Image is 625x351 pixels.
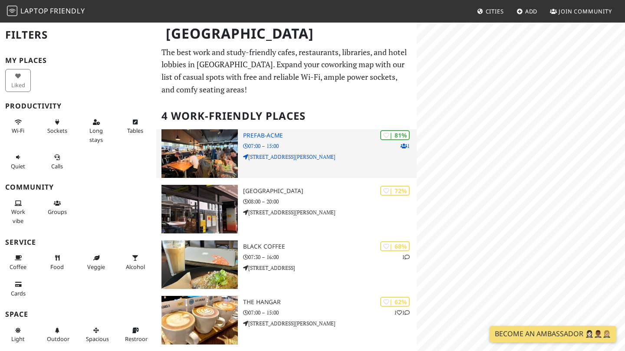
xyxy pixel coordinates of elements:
[12,127,24,134] span: Stable Wi-Fi
[159,22,415,46] h1: [GEOGRAPHIC_DATA]
[161,185,238,233] img: Te Awe Library
[243,308,417,317] p: 07:00 – 15:00
[474,3,507,19] a: Cities
[11,335,25,343] span: Natural light
[7,4,85,19] a: LaptopFriendly LaptopFriendly
[44,150,70,173] button: Calls
[243,319,417,328] p: [STREET_ADDRESS][PERSON_NAME]
[122,323,148,346] button: Restroom
[243,243,417,250] h3: Black Coffee
[5,251,31,274] button: Coffee
[126,263,145,271] span: Alcohol
[243,253,417,261] p: 07:30 – 16:00
[125,335,151,343] span: Restroom
[380,297,410,307] div: | 62%
[5,238,151,246] h3: Service
[11,162,25,170] span: Quiet
[47,335,69,343] span: Outdoor area
[5,102,151,110] h3: Productivity
[5,183,151,191] h3: Community
[86,335,109,343] span: Spacious
[50,263,64,271] span: Food
[486,7,504,15] span: Cities
[5,196,31,228] button: Work vibe
[20,6,49,16] span: Laptop
[401,142,410,150] p: 1
[402,253,410,261] p: 1
[122,251,148,274] button: Alcohol
[243,197,417,206] p: 08:00 – 20:00
[559,7,612,15] span: Join Community
[127,127,143,134] span: Work-friendly tables
[156,296,417,344] a: The Hangar | 62% 11 The Hangar 07:00 – 15:00 [STREET_ADDRESS][PERSON_NAME]
[5,310,151,318] h3: Space
[243,208,417,217] p: [STREET_ADDRESS][PERSON_NAME]
[156,240,417,289] a: Black Coffee | 68% 1 Black Coffee 07:30 – 16:00 [STREET_ADDRESS]
[161,129,238,178] img: Prefab-ACME
[243,153,417,161] p: [STREET_ADDRESS][PERSON_NAME]
[87,263,105,271] span: Veggie
[44,196,70,219] button: Groups
[5,150,31,173] button: Quiet
[394,308,410,317] p: 1 1
[5,22,151,48] h2: Filters
[83,251,109,274] button: Veggie
[50,6,85,16] span: Friendly
[122,115,148,138] button: Tables
[243,264,417,272] p: [STREET_ADDRESS]
[44,115,70,138] button: Sockets
[243,299,417,306] h3: The Hangar
[11,289,26,297] span: Credit cards
[89,127,103,143] span: Long stays
[156,185,417,233] a: Te Awe Library | 72% [GEOGRAPHIC_DATA] 08:00 – 20:00 [STREET_ADDRESS][PERSON_NAME]
[490,326,616,342] a: Become an Ambassador 🤵🏻‍♀️🤵🏾‍♂️🤵🏼‍♀️
[5,277,31,300] button: Cards
[380,130,410,140] div: | 81%
[380,186,410,196] div: | 72%
[7,6,17,16] img: LaptopFriendly
[161,46,411,96] p: The best work and study-friendly cafes, restaurants, libraries, and hotel lobbies in [GEOGRAPHIC_...
[51,162,63,170] span: Video/audio calls
[11,208,25,224] span: People working
[10,263,26,271] span: Coffee
[380,241,410,251] div: | 68%
[83,323,109,346] button: Spacious
[525,7,538,15] span: Add
[243,132,417,139] h3: Prefab-ACME
[156,129,417,178] a: Prefab-ACME | 81% 1 Prefab-ACME 07:00 – 15:00 [STREET_ADDRESS][PERSON_NAME]
[44,323,70,346] button: Outdoor
[243,187,417,195] h3: [GEOGRAPHIC_DATA]
[546,3,615,19] a: Join Community
[5,323,31,346] button: Light
[5,56,151,65] h3: My Places
[513,3,541,19] a: Add
[47,127,67,134] span: Power sockets
[161,296,238,344] img: The Hangar
[48,208,67,216] span: Group tables
[161,240,238,289] img: Black Coffee
[44,251,70,274] button: Food
[83,115,109,147] button: Long stays
[5,115,31,138] button: Wi-Fi
[161,103,411,129] h2: 4 Work-Friendly Places
[243,142,417,150] p: 07:00 – 15:00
